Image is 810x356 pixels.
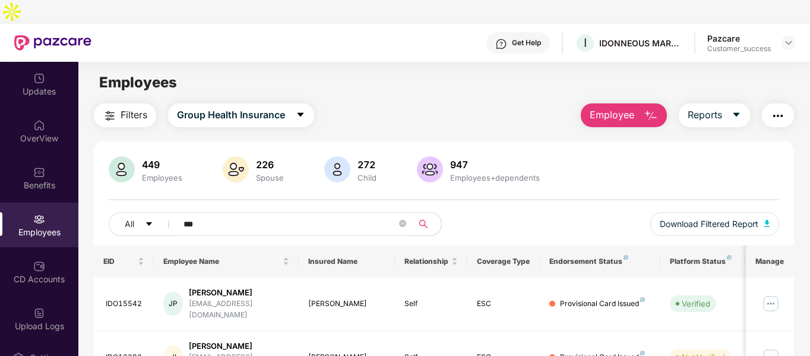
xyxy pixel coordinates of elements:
img: svg+xml;base64,PHN2ZyBpZD0iSGVscC0zMngzMiIgeG1sbnM9Imh0dHA6Ly93d3cudzMub3JnLzIwMDAvc3ZnIiB3aWR0aD... [495,38,507,50]
div: 272 [355,159,379,171]
img: manageButton [761,294,780,313]
div: Child [355,173,379,182]
div: [PERSON_NAME] [308,298,386,310]
img: svg+xml;base64,PHN2ZyB4bWxucz0iaHR0cDovL3d3dy53My5vcmcvMjAwMC9zdmciIHdpZHRoPSIyNCIgaGVpZ2h0PSIyNC... [103,109,117,123]
button: Reportscaret-down [679,103,750,127]
div: Pazcare [707,33,771,44]
img: svg+xml;base64,PHN2ZyB4bWxucz0iaHR0cDovL3d3dy53My5vcmcvMjAwMC9zdmciIHhtbG5zOnhsaW5rPSJodHRwOi8vd3... [109,156,135,182]
th: Manage [746,245,794,278]
div: IDONNEOUS MARKETING SERVICES PRIVATE LIMITED ( [GEOGRAPHIC_DATA]) [599,37,682,49]
img: svg+xml;base64,PHN2ZyBpZD0iRHJvcGRvd24tMzJ4MzIiIHhtbG5zPSJodHRwOi8vd3d3LnczLm9yZy8yMDAwL3N2ZyIgd2... [784,38,793,48]
div: JP [163,292,183,316]
span: All [125,218,134,231]
span: Group Health Insurance [177,108,285,122]
button: Download Filtered Report [650,212,780,236]
img: svg+xml;base64,PHN2ZyB4bWxucz0iaHR0cDovL3d3dy53My5vcmcvMjAwMC9zdmciIHhtbG5zOnhsaW5rPSJodHRwOi8vd3... [644,109,658,123]
span: caret-down [296,110,305,121]
div: Provisional Card Issued [560,298,645,310]
div: [EMAIL_ADDRESS][DOMAIN_NAME] [189,298,289,321]
div: Customer_success [707,44,771,53]
img: svg+xml;base64,PHN2ZyBpZD0iVXBkYXRlZCIgeG1sbnM9Imh0dHA6Ly93d3cudzMub3JnLzIwMDAvc3ZnIiB3aWR0aD0iMj... [33,73,45,84]
span: Employee [590,108,634,122]
th: Employee Name [154,245,299,278]
div: Platform Status [670,257,735,266]
th: Relationship [395,245,467,278]
img: svg+xml;base64,PHN2ZyB4bWxucz0iaHR0cDovL3d3dy53My5vcmcvMjAwMC9zdmciIHdpZHRoPSIyNCIgaGVpZ2h0PSIyNC... [771,109,785,123]
span: caret-down [145,220,153,229]
img: svg+xml;base64,PHN2ZyBpZD0iSG9tZSIgeG1sbnM9Imh0dHA6Ly93d3cudzMub3JnLzIwMDAvc3ZnIiB3aWR0aD0iMjAiIG... [33,119,45,131]
button: Allcaret-down [109,212,181,236]
span: close-circle [399,219,406,230]
img: New Pazcare Logo [14,35,91,51]
span: close-circle [399,220,406,227]
img: svg+xml;base64,PHN2ZyB4bWxucz0iaHR0cDovL3d3dy53My5vcmcvMjAwMC9zdmciIHdpZHRoPSI4IiBoZWlnaHQ9IjgiIH... [640,351,645,355]
th: EID [94,245,154,278]
span: Reports [688,108,722,122]
img: svg+xml;base64,PHN2ZyB4bWxucz0iaHR0cDovL3d3dy53My5vcmcvMjAwMC9zdmciIHdpZHRoPSI4IiBoZWlnaHQ9IjgiIH... [640,297,645,302]
span: Employees [99,74,177,91]
img: svg+xml;base64,PHN2ZyBpZD0iQ0RfQWNjb3VudHMiIGRhdGEtbmFtZT0iQ0QgQWNjb3VudHMiIHhtbG5zPSJodHRwOi8vd3... [33,260,45,272]
img: svg+xml;base64,PHN2ZyBpZD0iRW1wbG95ZWVzIiB4bWxucz0iaHR0cDovL3d3dy53My5vcmcvMjAwMC9zdmciIHdpZHRoPS... [33,213,45,225]
span: EID [103,257,136,266]
img: svg+xml;base64,PHN2ZyB4bWxucz0iaHR0cDovL3d3dy53My5vcmcvMjAwMC9zdmciIHhtbG5zOnhsaW5rPSJodHRwOi8vd3... [764,220,770,227]
div: 226 [254,159,286,171]
div: Employees+dependents [448,173,542,182]
span: caret-down [732,110,741,121]
div: Employees [140,173,185,182]
div: Get Help [512,38,541,48]
div: Verified [682,298,710,310]
img: svg+xml;base64,PHN2ZyBpZD0iQmVuZWZpdHMiIHhtbG5zPSJodHRwOi8vd3d3LnczLm9yZy8yMDAwL3N2ZyIgd2lkdGg9Ij... [33,166,45,178]
span: Filters [121,108,147,122]
img: svg+xml;base64,PHN2ZyB4bWxucz0iaHR0cDovL3d3dy53My5vcmcvMjAwMC9zdmciIHhtbG5zOnhsaW5rPSJodHRwOi8vd3... [324,156,350,182]
th: Coverage Type [467,245,540,278]
img: svg+xml;base64,PHN2ZyB4bWxucz0iaHR0cDovL3d3dy53My5vcmcvMjAwMC9zdmciIHdpZHRoPSI4IiBoZWlnaHQ9IjgiIH... [727,255,732,260]
div: ESC [477,298,530,310]
div: 449 [140,159,185,171]
img: svg+xml;base64,PHN2ZyB4bWxucz0iaHR0cDovL3d3dy53My5vcmcvMjAwMC9zdmciIHdpZHRoPSI4IiBoZWlnaHQ9IjgiIH... [624,255,628,260]
img: svg+xml;base64,PHN2ZyB4bWxucz0iaHR0cDovL3d3dy53My5vcmcvMjAwMC9zdmciIHhtbG5zOnhsaW5rPSJodHRwOi8vd3... [223,156,249,182]
button: search [412,212,442,236]
button: Group Health Insurancecaret-down [168,103,314,127]
th: Insured Name [299,245,395,278]
div: [PERSON_NAME] [189,287,289,298]
div: Endorsement Status [549,257,651,266]
button: Employee [581,103,667,127]
span: Relationship [404,257,449,266]
span: search [412,219,435,229]
div: IDO15542 [106,298,145,310]
img: svg+xml;base64,PHN2ZyB4bWxucz0iaHR0cDovL3d3dy53My5vcmcvMjAwMC9zdmciIHhtbG5zOnhsaW5rPSJodHRwOi8vd3... [417,156,443,182]
button: Filters [94,103,156,127]
div: 947 [448,159,542,171]
div: Self [404,298,458,310]
span: Download Filtered Report [660,218,758,231]
div: Spouse [254,173,286,182]
span: I [584,36,587,50]
span: Employee Name [163,257,280,266]
div: [PERSON_NAME] [189,341,289,352]
img: svg+xml;base64,PHN2ZyBpZD0iVXBsb2FkX0xvZ3MiIGRhdGEtbmFtZT0iVXBsb2FkIExvZ3MiIHhtbG5zPSJodHRwOi8vd3... [33,307,45,319]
